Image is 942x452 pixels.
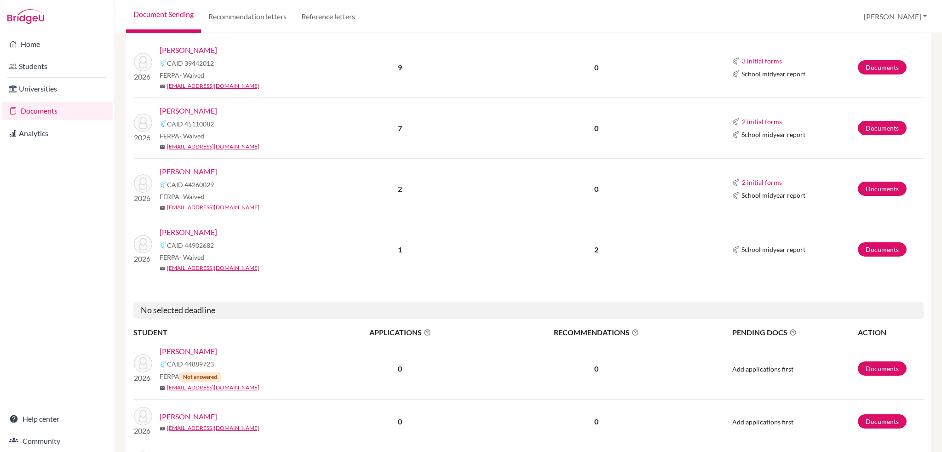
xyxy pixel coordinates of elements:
a: [PERSON_NAME] [160,105,217,116]
span: School midyear report [741,130,805,139]
b: 1 [398,245,402,254]
span: FERPA [160,70,204,80]
p: 2026 [134,253,152,264]
th: ACTION [857,326,924,338]
p: 2026 [134,132,152,143]
span: mail [160,385,165,391]
span: Add applications first [732,365,793,373]
span: mail [160,205,165,211]
img: Gurdjian, Gabriel [134,407,152,425]
span: Not answered [179,372,221,382]
span: CAID 39442012 [167,58,214,68]
p: 0 [483,183,710,195]
span: FERPA [160,192,204,201]
span: APPLICATIONS [318,327,482,338]
a: Documents [858,182,907,196]
a: Home [2,35,113,53]
a: [PERSON_NAME] [160,166,217,177]
span: - Waived [179,193,204,200]
h5: No selected deadline [133,302,924,319]
img: Ghaffarpour, Dariush [134,114,152,132]
a: [EMAIL_ADDRESS][DOMAIN_NAME] [167,383,259,392]
a: [EMAIL_ADDRESS][DOMAIN_NAME] [167,424,259,432]
a: Documents [2,102,113,120]
img: Common App logo [732,57,740,65]
a: Documents [858,361,907,376]
p: 0 [483,62,710,73]
img: Miles, Jonathan [134,174,152,193]
span: - Waived [179,132,204,140]
p: 0 [483,416,710,427]
span: mail [160,426,165,431]
a: [EMAIL_ADDRESS][DOMAIN_NAME] [167,82,259,90]
img: Tans, Jacopo [134,235,152,253]
span: FERPA [160,372,221,382]
a: Universities [2,80,113,98]
span: School midyear report [741,245,805,254]
span: CAID 44260029 [167,180,214,189]
img: Common App logo [160,120,167,127]
img: Common App logo [160,59,167,67]
a: Documents [858,414,907,429]
span: RECOMMENDATIONS [483,327,710,338]
img: Common App logo [160,360,167,368]
th: STUDENT [133,326,317,338]
span: mail [160,266,165,271]
img: Bridge-U [7,9,44,24]
b: 0 [398,417,402,426]
p: 2026 [134,193,152,204]
img: Darko, Eli [134,53,152,71]
a: [EMAIL_ADDRESS][DOMAIN_NAME] [167,264,259,272]
span: mail [160,144,165,150]
img: Daffey, Wilder [134,354,152,372]
span: CAID 44902682 [167,240,214,250]
a: [PERSON_NAME] [160,346,217,357]
a: [EMAIL_ADDRESS][DOMAIN_NAME] [167,143,259,151]
img: Common App logo [732,118,740,126]
a: Documents [858,60,907,74]
span: School midyear report [741,190,805,200]
span: Add applications first [732,418,793,426]
img: Common App logo [732,192,740,199]
p: 2026 [134,372,152,383]
button: 3 initial forms [741,56,782,66]
span: PENDING DOCS [732,327,857,338]
b: 2 [398,184,402,193]
span: mail [160,84,165,89]
p: 2 [483,244,710,255]
button: 2 initial forms [741,116,782,127]
a: [PERSON_NAME] [160,411,217,422]
img: Common App logo [732,179,740,186]
b: 7 [398,124,402,132]
a: Documents [858,121,907,135]
span: FERPA [160,252,204,262]
p: 0 [483,123,710,134]
a: [PERSON_NAME] [160,45,217,56]
span: - Waived [179,253,204,261]
a: Analytics [2,124,113,143]
span: - Waived [179,71,204,79]
p: 2026 [134,425,152,436]
button: [PERSON_NAME] [860,8,931,25]
img: Common App logo [732,70,740,78]
button: 2 initial forms [741,177,782,188]
span: CAID 44889723 [167,359,214,369]
a: Documents [858,242,907,257]
b: 0 [398,364,402,373]
img: Common App logo [160,181,167,188]
span: School midyear report [741,69,805,79]
img: Common App logo [732,131,740,138]
b: 9 [398,63,402,72]
a: Help center [2,410,113,428]
a: Students [2,57,113,75]
a: [PERSON_NAME] [160,227,217,238]
span: CAID 45110082 [167,119,214,129]
a: [EMAIL_ADDRESS][DOMAIN_NAME] [167,203,259,212]
img: Common App logo [160,241,167,249]
img: Common App logo [732,246,740,253]
p: 2026 [134,71,152,82]
a: Community [2,432,113,450]
span: FERPA [160,131,204,141]
p: 0 [483,363,710,374]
